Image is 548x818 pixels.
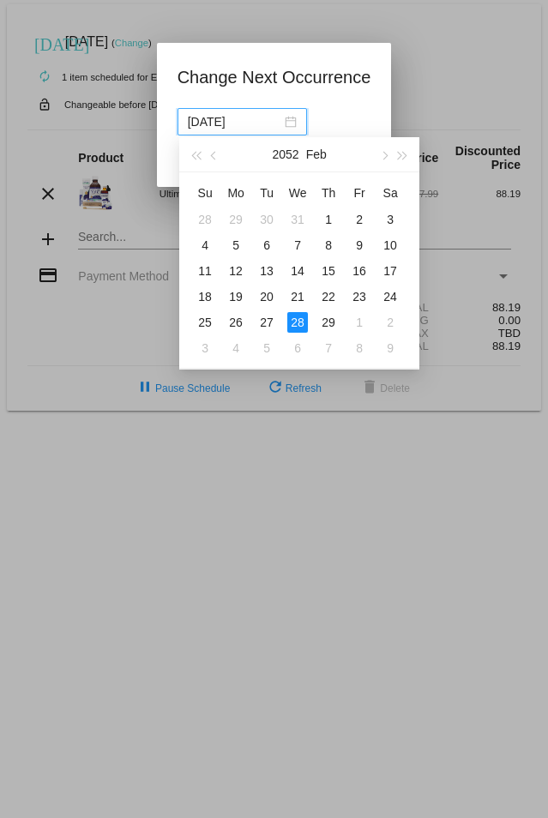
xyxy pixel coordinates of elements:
div: 14 [287,261,308,281]
td: 2/16/2052 [344,258,375,284]
div: 29 [226,209,246,230]
div: 3 [195,338,215,358]
td: 2/15/2052 [313,258,344,284]
div: 31 [287,209,308,230]
div: 28 [287,312,308,333]
td: 2/11/2052 [190,258,220,284]
div: 6 [287,338,308,358]
td: 2/14/2052 [282,258,313,284]
td: 2/19/2052 [220,284,251,310]
td: 3/5/2052 [251,335,282,361]
td: 3/9/2052 [375,335,406,361]
div: 22 [318,286,339,307]
div: 6 [256,235,277,256]
td: 3/4/2052 [220,335,251,361]
div: 17 [380,261,400,281]
td: 2/6/2052 [251,232,282,258]
button: Update [178,146,253,177]
td: 2/1/2052 [313,207,344,232]
div: 3 [380,209,400,230]
td: 2/25/2052 [190,310,220,335]
th: Tue [251,179,282,207]
td: 1/29/2052 [220,207,251,232]
td: 2/3/2052 [375,207,406,232]
td: 2/4/2052 [190,232,220,258]
td: 3/8/2052 [344,335,375,361]
div: 13 [256,261,277,281]
td: 1/28/2052 [190,207,220,232]
div: 20 [256,286,277,307]
td: 2/28/2052 [282,310,313,335]
div: 15 [318,261,339,281]
td: 2/21/2052 [282,284,313,310]
td: 3/6/2052 [282,335,313,361]
div: 1 [318,209,339,230]
td: 2/24/2052 [375,284,406,310]
th: Sat [375,179,406,207]
td: 2/20/2052 [251,284,282,310]
td: 2/18/2052 [190,284,220,310]
div: 9 [349,235,370,256]
button: Next year (Control + right) [394,137,413,171]
div: 12 [226,261,246,281]
td: 2/23/2052 [344,284,375,310]
h1: Change Next Occurrence [178,63,371,91]
button: Last year (Control + left) [186,137,205,171]
input: Select date [188,112,281,131]
div: 4 [195,235,215,256]
div: 7 [318,338,339,358]
td: 3/2/2052 [375,310,406,335]
div: 24 [380,286,400,307]
td: 2/8/2052 [313,232,344,258]
td: 2/9/2052 [344,232,375,258]
div: 27 [256,312,277,333]
div: 30 [256,209,277,230]
button: Next month (PageDown) [374,137,393,171]
td: 2/5/2052 [220,232,251,258]
div: 5 [226,235,246,256]
div: 29 [318,312,339,333]
td: 1/30/2052 [251,207,282,232]
td: 2/12/2052 [220,258,251,284]
div: 23 [349,286,370,307]
div: 18 [195,286,215,307]
div: 16 [349,261,370,281]
td: 2/17/2052 [375,258,406,284]
td: 2/13/2052 [251,258,282,284]
th: Mon [220,179,251,207]
button: 2052 [272,137,298,171]
td: 2/7/2052 [282,232,313,258]
td: 2/27/2052 [251,310,282,335]
div: 8 [318,235,339,256]
div: 11 [195,261,215,281]
th: Thu [313,179,344,207]
div: 19 [226,286,246,307]
button: Feb [306,137,327,171]
button: Previous month (PageUp) [206,137,225,171]
div: 4 [226,338,246,358]
th: Sun [190,179,220,207]
div: 5 [256,338,277,358]
td: 3/3/2052 [190,335,220,361]
div: 28 [195,209,215,230]
div: 7 [287,235,308,256]
th: Wed [282,179,313,207]
div: 9 [380,338,400,358]
td: 1/31/2052 [282,207,313,232]
td: 3/1/2052 [344,310,375,335]
td: 2/26/2052 [220,310,251,335]
div: 10 [380,235,400,256]
td: 2/22/2052 [313,284,344,310]
div: 1 [349,312,370,333]
td: 3/7/2052 [313,335,344,361]
div: 2 [380,312,400,333]
td: 2/29/2052 [313,310,344,335]
th: Fri [344,179,375,207]
div: 26 [226,312,246,333]
td: 2/2/2052 [344,207,375,232]
div: 21 [287,286,308,307]
div: 8 [349,338,370,358]
div: 2 [349,209,370,230]
td: 2/10/2052 [375,232,406,258]
div: 25 [195,312,215,333]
